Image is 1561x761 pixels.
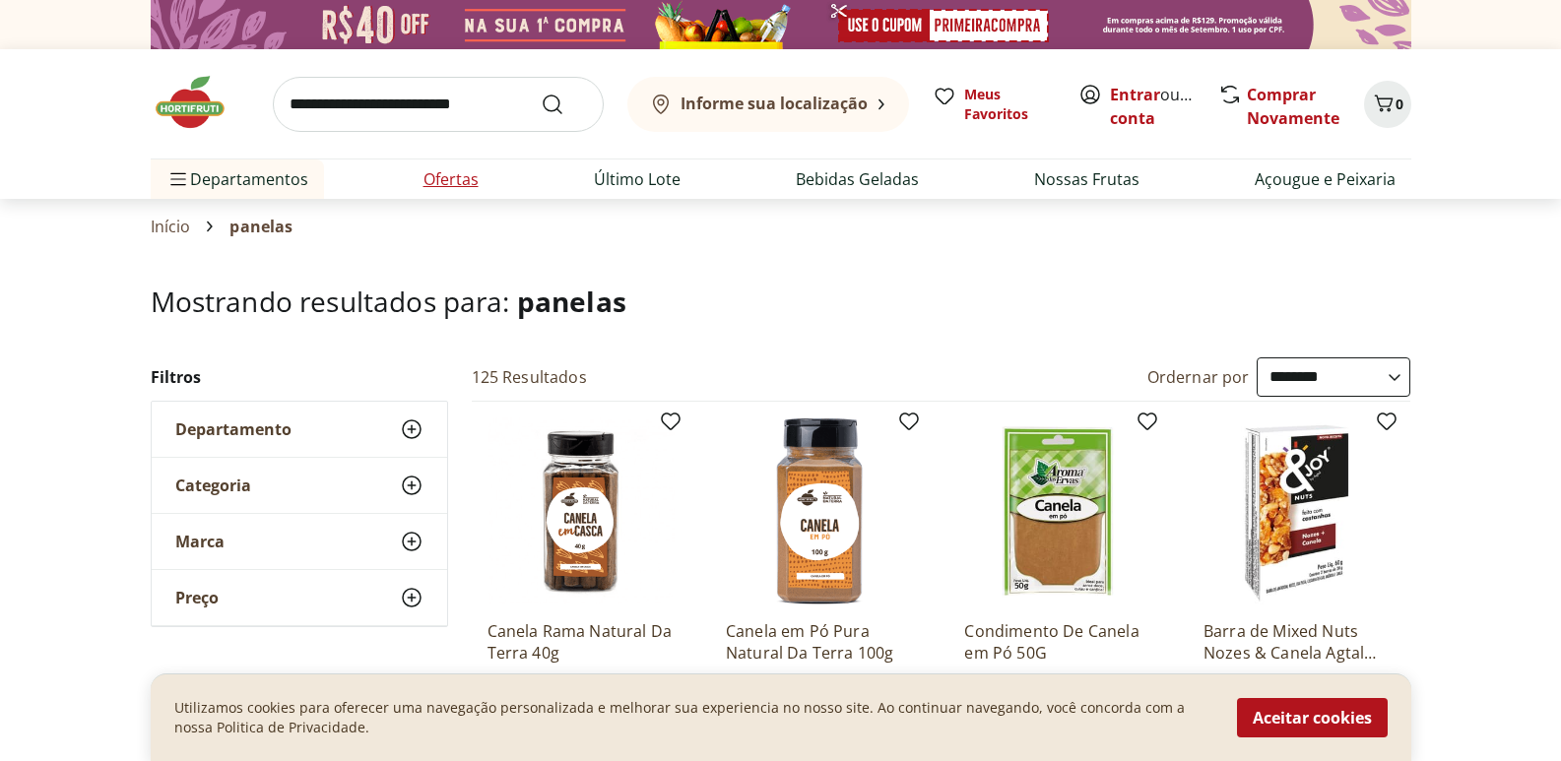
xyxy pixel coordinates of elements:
img: Barra de Mixed Nuts Nozes & Canela Agtal 60g [1203,417,1391,604]
span: ou [1110,83,1198,130]
a: Ofertas [423,167,479,191]
button: Categoria [152,458,447,513]
a: Açougue e Peixaria [1255,167,1396,191]
span: Categoria [175,476,251,495]
a: Barra de Mixed Nuts Nozes & Canela Agtal 60g [1203,620,1391,664]
img: Canela em Pó Pura Natural Da Terra 100g [726,417,913,604]
a: Bebidas Geladas [796,167,919,191]
button: Preço [152,570,447,625]
span: Meus Favoritos [964,85,1055,124]
button: Aceitar cookies [1237,698,1388,737]
span: Departamentos [166,156,308,203]
b: Informe sua localização [681,93,868,114]
h2: 125 Resultados [472,366,587,388]
a: Início [151,218,191,235]
h1: Mostrando resultados para: [151,285,1411,317]
button: Marca [152,514,447,569]
a: Canela Rama Natural Da Terra 40g [488,620,675,664]
span: panelas [517,283,626,320]
a: Último Lote [594,167,681,191]
span: 0 [1396,95,1403,113]
a: Entrar [1110,84,1160,105]
button: Departamento [152,402,447,457]
span: panelas [229,218,293,235]
a: Canela em Pó Pura Natural Da Terra 100g [726,620,913,664]
img: Canela Rama Natural Da Terra 40g [488,417,675,604]
label: Ordernar por [1147,366,1250,388]
img: Condimento De Canela em Pó 50G [964,417,1151,604]
h2: Filtros [151,357,448,397]
p: Utilizamos cookies para oferecer uma navegação personalizada e melhorar sua experiencia no nosso ... [174,698,1213,737]
a: Condimento De Canela em Pó 50G [964,620,1151,664]
button: Carrinho [1364,81,1411,128]
a: Meus Favoritos [933,85,1055,124]
button: Submit Search [541,93,588,116]
input: search [273,77,604,132]
span: Departamento [175,419,292,439]
a: Criar conta [1110,84,1218,129]
button: Menu [166,156,190,203]
a: Nossas Frutas [1034,167,1139,191]
button: Informe sua localização [627,77,909,132]
a: Comprar Novamente [1247,84,1339,129]
span: Marca [175,532,225,551]
img: Hortifruti [151,73,249,132]
span: Preço [175,588,219,607]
